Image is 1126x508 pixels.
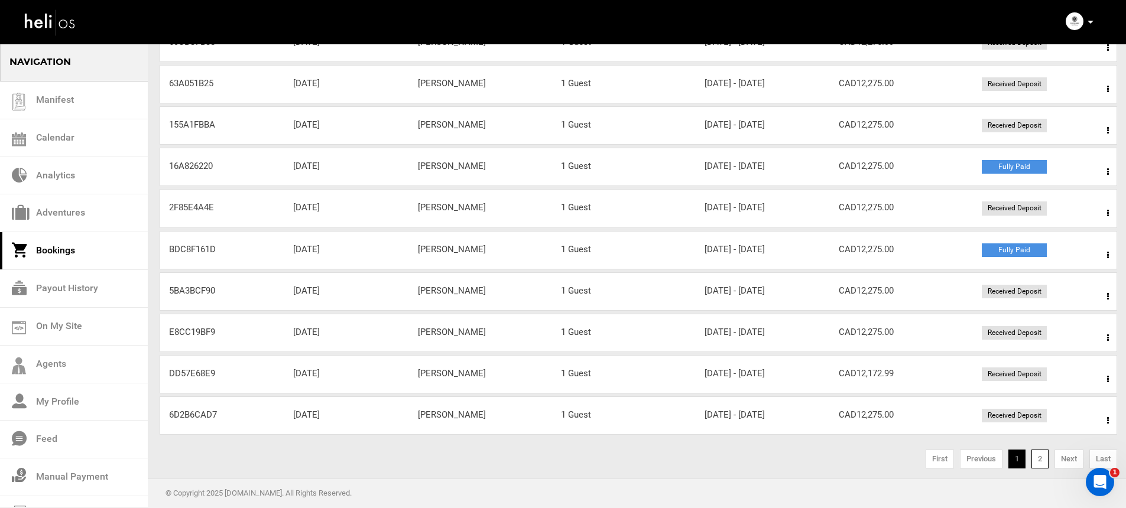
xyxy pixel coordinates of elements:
div: Received Deposit [982,326,1047,340]
div: [DATE] - [DATE] [696,285,830,297]
div: 6D2B6CAD7 [160,409,284,421]
div: [DATE] [284,77,408,90]
div: Received Deposit [982,119,1047,132]
img: img_f20c04389701253e1c408fbf6121c8ca.png [1066,12,1083,30]
div: [DATE] [284,201,408,214]
div: 1 Guest [552,119,696,131]
div: [DATE] - [DATE] [696,77,830,90]
img: heli-logo [24,6,77,38]
div: 155A1FBBA [160,119,284,131]
div: [PERSON_NAME] [409,201,553,214]
img: agents-icon.svg [12,357,26,375]
div: [DATE] [284,326,408,338]
div: CAD12,275.00 [830,119,974,131]
div: [DATE] [284,119,408,131]
div: CAD12,172.99 [830,367,974,380]
div: 5BA3BCF90 [160,285,284,297]
div: Fully Paid [982,160,1047,174]
div: [DATE] - [DATE] [696,326,830,338]
div: CAD12,275.00 [830,201,974,214]
div: 1 Guest [552,201,696,214]
div: CAD12,275.00 [830,285,974,297]
div: [PERSON_NAME] [409,243,553,256]
div: CAD12,275.00 [830,409,974,421]
div: E8CC19BF9 [160,326,284,338]
div: [DATE] - [DATE] [696,243,830,256]
div: CAD12,275.00 [830,326,974,338]
div: 63A051B25 [160,77,284,90]
div: 1 Guest [552,243,696,256]
div: [DATE] [284,409,408,421]
span: 1 [1110,468,1119,477]
div: [DATE] - [DATE] [696,119,830,131]
a: First [926,450,954,468]
a: 2 [1031,450,1049,468]
div: [PERSON_NAME] [409,285,553,297]
div: [DATE] - [DATE] [696,367,830,380]
div: [DATE] [284,160,408,172]
div: Received Deposit [982,77,1047,91]
div: 1 Guest [552,367,696,380]
div: Fully Paid [982,243,1047,257]
a: Next [1054,450,1083,468]
div: BDC8F161D [160,243,284,256]
div: [DATE] - [DATE] [696,201,830,214]
iframe: Intercom live chat [1086,468,1114,496]
img: guest-list.svg [10,93,28,110]
div: [DATE] - [DATE] [696,409,830,421]
div: CAD12,275.00 [830,77,974,90]
div: [PERSON_NAME] [409,326,553,338]
div: CAD12,275.00 [830,243,974,256]
div: [DATE] [284,367,408,380]
div: 1 Guest [552,409,696,421]
div: [PERSON_NAME] [409,77,553,90]
div: 1 Guest [552,326,696,338]
div: CAD12,275.00 [830,160,974,172]
div: [DATE] - [DATE] [696,160,830,172]
div: [PERSON_NAME] [409,367,553,380]
div: [PERSON_NAME] [409,119,553,131]
div: Received Deposit [982,285,1047,298]
div: Received Deposit [982,367,1047,381]
div: Received Deposit [982,201,1047,215]
div: [DATE] [284,243,408,256]
div: 2F85E4A4E [160,201,284,214]
div: 1 Guest [552,77,696,90]
div: [PERSON_NAME] [409,409,553,421]
div: DD57E68E9 [160,367,284,380]
img: calendar.svg [12,132,26,146]
div: 1 Guest [552,285,696,297]
div: Received Deposit [982,409,1047,422]
div: 16A826220 [160,160,284,172]
a: Last [1089,450,1117,468]
div: [PERSON_NAME] [409,160,553,172]
div: 1 Guest [552,160,696,172]
a: Previous [960,450,1002,468]
a: 1 [1008,450,1026,468]
img: on_my_site.svg [12,321,26,334]
div: [DATE] [284,285,408,297]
